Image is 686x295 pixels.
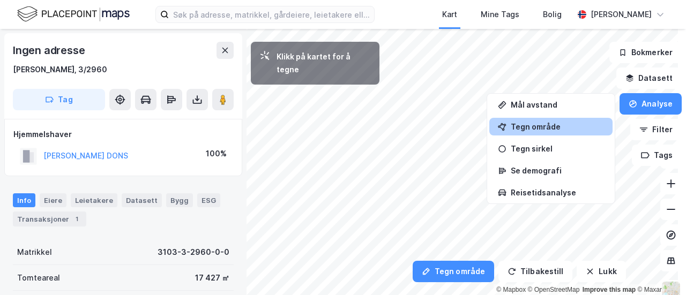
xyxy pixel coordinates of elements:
div: Reisetidsanalyse [511,188,604,197]
div: Se demografi [511,166,604,175]
div: Bygg [166,193,193,207]
button: Lukk [577,261,625,282]
button: Tegn område [413,261,494,282]
button: Tilbakestill [498,261,572,282]
div: Tomteareal [17,271,60,284]
div: Bolig [543,8,562,21]
div: Ingen adresse [13,42,87,59]
div: Klikk på kartet for å tegne [277,50,371,76]
div: Matrikkel [17,246,52,259]
button: Tag [13,89,105,110]
div: Mål avstand [511,100,604,109]
div: 3103-3-2960-0-0 [158,246,229,259]
div: Mine Tags [481,8,519,21]
button: Filter [630,119,682,140]
div: 17 427 ㎡ [195,271,229,284]
a: Improve this map [583,286,636,293]
div: [PERSON_NAME] [591,8,652,21]
div: Leietakere [71,193,117,207]
a: Mapbox [496,286,526,293]
iframe: Chat Widget [632,244,686,295]
div: Kontrollprogram for chat [632,244,686,295]
div: Info [13,193,35,207]
div: Tegn område [511,122,604,131]
button: Analyse [620,93,682,115]
div: [PERSON_NAME], 3/2960 [13,63,107,76]
div: Kart [442,8,457,21]
input: Søk på adresse, matrikkel, gårdeiere, leietakere eller personer [169,6,374,22]
div: Transaksjoner [13,211,86,226]
button: Tags [632,145,682,166]
img: logo.f888ab2527a4732fd821a326f86c7f29.svg [17,5,130,24]
div: Eiere [40,193,66,207]
div: Datasett [122,193,162,207]
div: Tegn sirkel [511,144,604,153]
div: 1 [71,214,82,224]
div: ESG [197,193,220,207]
div: 100% [206,147,227,160]
a: OpenStreetMap [528,286,580,293]
button: Datasett [616,67,682,89]
button: Bokmerker [609,42,682,63]
div: Hjemmelshaver [13,128,233,141]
